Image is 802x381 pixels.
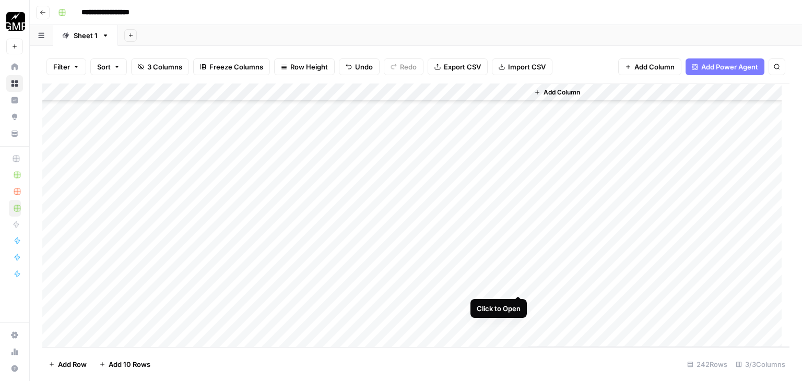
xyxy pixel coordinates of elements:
span: Add Column [544,88,580,97]
span: Add Column [634,62,675,72]
span: Redo [400,62,417,72]
div: Click to Open [477,303,521,314]
a: Home [6,58,23,75]
span: Import CSV [508,62,546,72]
span: Undo [355,62,373,72]
button: Import CSV [492,58,552,75]
button: 3 Columns [131,58,189,75]
button: Add Power Agent [686,58,764,75]
a: Settings [6,327,23,343]
button: Add Row [42,356,93,373]
button: Export CSV [428,58,488,75]
a: Sheet 1 [53,25,118,46]
span: Sort [97,62,111,72]
img: Growth Marketing Pro Logo [6,12,25,31]
button: Sort [90,58,127,75]
button: Add 10 Rows [93,356,157,373]
button: Help + Support [6,360,23,377]
a: Insights [6,92,23,109]
span: Add 10 Rows [109,359,150,370]
span: Export CSV [444,62,481,72]
span: Filter [53,62,70,72]
button: Add Column [618,58,681,75]
button: Add Column [530,86,584,99]
span: Add Power Agent [701,62,758,72]
div: Sheet 1 [74,30,98,41]
a: Opportunities [6,109,23,125]
span: 3 Columns [147,62,182,72]
span: Add Row [58,359,87,370]
button: Filter [46,58,86,75]
div: 242 Rows [683,356,732,373]
button: Undo [339,58,380,75]
span: Row Height [290,62,328,72]
button: Row Height [274,58,335,75]
button: Redo [384,58,423,75]
button: Freeze Columns [193,58,270,75]
button: Workspace: Growth Marketing Pro [6,8,23,34]
a: Usage [6,343,23,360]
a: Your Data [6,125,23,142]
div: 3/3 Columns [732,356,789,373]
span: Freeze Columns [209,62,263,72]
a: Browse [6,75,23,92]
